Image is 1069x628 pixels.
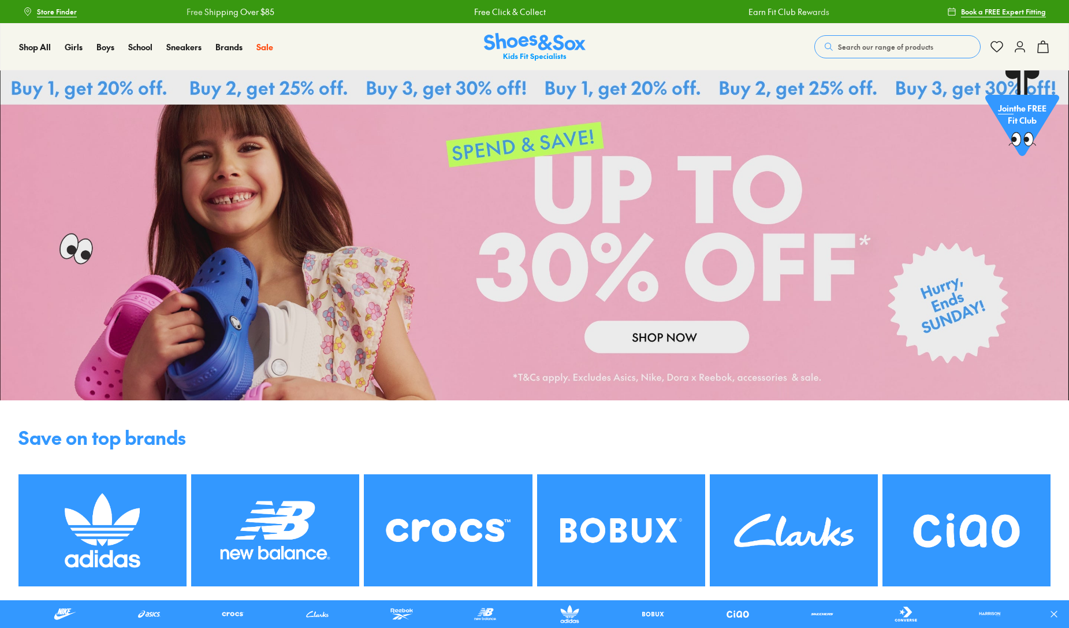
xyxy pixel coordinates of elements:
[985,95,1059,138] p: the FREE Fit Club
[961,6,1046,17] span: Book a FREE Expert Fitting
[452,6,524,18] a: Free Click & Collect
[484,33,586,61] img: SNS_Logo_Responsive.svg
[256,41,273,53] a: Sale
[128,41,152,53] a: School
[23,1,77,22] a: Store Finder
[65,41,83,53] a: Girls
[998,104,1014,116] span: Join
[814,35,981,58] button: Search our range of products
[18,474,187,586] img: SNS_WEBASSETS_1280x984__Brand_7_4d3d8e03-a91f-4015-a35e-fabdd5f06b27.png
[19,41,51,53] a: Shop All
[484,33,586,61] a: Shoes & Sox
[215,41,243,53] a: Brands
[96,41,114,53] a: Boys
[710,474,878,586] img: SNS_WEBASSETS_1280x984__Brand_10_3912ae85-fb3d-449b-b156-b817166d013b.png
[838,42,933,52] span: Search our range of products
[37,6,77,17] span: Store Finder
[727,6,808,18] a: Earn Fit Club Rewards
[166,41,202,53] a: Sneakers
[947,1,1046,22] a: Book a FREE Expert Fitting
[165,6,252,18] a: Free Shipping Over $85
[985,70,1059,162] a: Jointhe FREE Fit Club
[882,474,1051,586] img: SNS_WEBASSETS_1280x984__Brand_11_42afe9cd-2f1f-4080-b932-0c5a1492f76f.png
[364,474,532,586] img: SNS_WEBASSETS_1280x984__Brand_6_32476e78-ec93-4883-851d-7486025e12b2.png
[191,474,359,586] img: SNS_WEBASSETS_1280x984__Brand_8_072687a1-6812-4536-84da-40bdad0e27d7.png
[537,474,705,586] img: SNS_WEBASSETS_1280x984__Brand_9_e161dee9-03f0-4e35-815c-843dea00f972.png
